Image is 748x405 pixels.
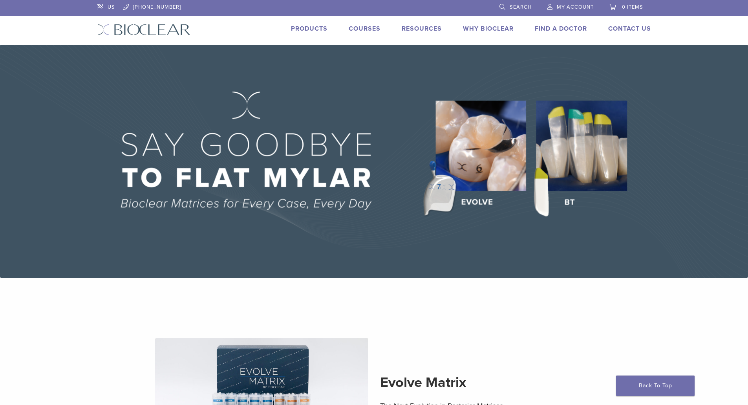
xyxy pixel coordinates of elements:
[349,25,380,33] a: Courses
[463,25,514,33] a: Why Bioclear
[97,24,190,35] img: Bioclear
[380,373,593,392] h2: Evolve Matrix
[616,376,695,396] a: Back To Top
[535,25,587,33] a: Find A Doctor
[557,4,594,10] span: My Account
[510,4,532,10] span: Search
[291,25,327,33] a: Products
[402,25,442,33] a: Resources
[608,25,651,33] a: Contact Us
[622,4,643,10] span: 0 items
